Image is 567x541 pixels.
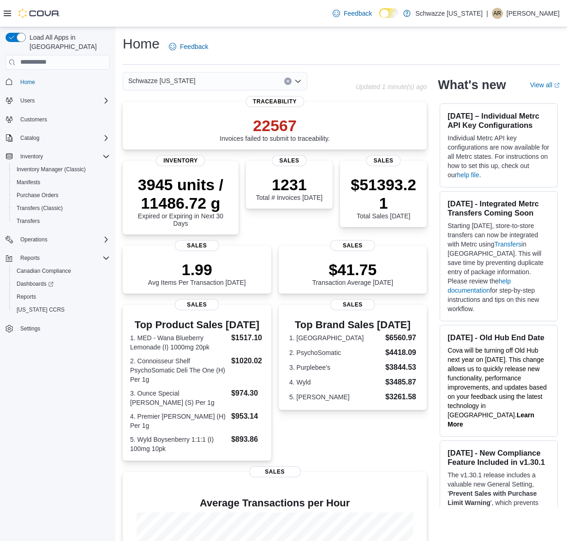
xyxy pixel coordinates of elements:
[231,411,263,422] dd: $953.14
[2,75,113,89] button: Home
[148,260,246,286] div: Avg Items Per Transaction [DATE]
[486,8,488,19] p: |
[438,78,506,92] h2: What's new
[20,254,40,262] span: Reports
[17,217,40,225] span: Transfers
[17,132,43,144] button: Catalog
[17,293,36,301] span: Reports
[2,132,113,144] button: Catalog
[457,171,479,179] a: help file
[17,204,63,212] span: Transfers (Classic)
[385,391,416,403] dd: $3261.58
[385,362,416,373] dd: $3844.53
[26,33,110,51] span: Load All Apps in [GEOGRAPHIC_DATA]
[220,116,330,142] div: Invoices failed to submit to traceability.
[130,435,227,453] dt: 5. Wyld Boysenberry 1:1:1 (I) 100mg 10pk
[312,260,394,279] p: $41.75
[347,175,419,220] div: Total Sales [DATE]
[17,166,86,173] span: Inventory Manager (Classic)
[530,81,560,89] a: View allExternal link
[330,299,375,310] span: Sales
[13,203,66,214] a: Transfers (Classic)
[17,151,110,162] span: Inventory
[17,267,71,275] span: Canadian Compliance
[385,347,416,358] dd: $4418.09
[312,260,394,286] div: Transaction Average [DATE]
[17,179,40,186] span: Manifests
[9,303,113,316] button: [US_STATE] CCRS
[9,189,113,202] button: Purchase Orders
[2,150,113,163] button: Inventory
[2,113,113,126] button: Customers
[17,323,44,334] a: Settings
[175,240,219,251] span: Sales
[148,260,246,279] p: 1.99
[130,175,231,227] div: Expired or Expiring in Next 30 Days
[20,97,35,104] span: Users
[554,83,560,88] svg: External link
[231,434,263,445] dd: $893.86
[6,72,110,360] nav: Complex example
[13,291,110,302] span: Reports
[165,37,212,56] a: Feedback
[2,322,113,335] button: Settings
[272,155,307,166] span: Sales
[448,277,511,294] a: help documentation
[9,202,113,215] button: Transfers (Classic)
[289,348,382,357] dt: 2. PsychoSomatic
[2,94,113,107] button: Users
[17,76,110,88] span: Home
[2,252,113,264] button: Reports
[448,111,550,130] h3: [DATE] – Individual Metrc API Key Configurations
[366,155,401,166] span: Sales
[379,8,399,18] input: Dark Mode
[13,278,110,289] span: Dashboards
[20,236,48,243] span: Operations
[249,466,301,477] span: Sales
[17,234,110,245] span: Operations
[130,175,231,212] p: 3945 units / 11486.72 g
[130,498,419,509] h4: Average Transactions per Hour
[20,134,39,142] span: Catalog
[231,332,263,343] dd: $1517.10
[17,323,110,334] span: Settings
[130,319,264,331] h3: Top Product Sales [DATE]
[245,96,304,107] span: Traceability
[256,175,322,194] p: 1231
[256,175,322,201] div: Total # Invoices [DATE]
[2,233,113,246] button: Operations
[385,332,416,343] dd: $6560.97
[13,216,110,227] span: Transfers
[492,8,503,19] div: Austin Ronningen
[17,306,65,313] span: [US_STATE] CCRS
[180,42,208,51] span: Feedback
[284,78,292,85] button: Clear input
[130,356,227,384] dt: 2. Connoisseur Shelf PsychoSomatic Deli The One (H) Per 1g
[289,378,382,387] dt: 4. Wyld
[289,319,416,331] h3: Top Brand Sales [DATE]
[448,221,550,313] p: Starting [DATE], store-to-store transfers can now be integrated with Metrc using in [GEOGRAPHIC_D...
[13,203,110,214] span: Transfers (Classic)
[330,240,375,251] span: Sales
[9,264,113,277] button: Canadian Compliance
[13,177,44,188] a: Manifests
[13,265,75,277] a: Canadian Compliance
[130,412,227,430] dt: 4. Premier [PERSON_NAME] (H) Per 1g
[13,216,43,227] a: Transfers
[289,363,382,372] dt: 3. Purplebee's
[415,8,483,19] p: Schwazze [US_STATE]
[156,155,205,166] span: Inventory
[448,133,550,180] p: Individual Metrc API key configurations are now available for all Metrc states. For instructions ...
[17,280,54,288] span: Dashboards
[18,9,60,18] img: Cova
[9,215,113,228] button: Transfers
[13,164,90,175] a: Inventory Manager (Classic)
[17,151,47,162] button: Inventory
[231,355,263,367] dd: $1020.02
[220,116,330,135] p: 22567
[13,164,110,175] span: Inventory Manager (Classic)
[17,132,110,144] span: Catalog
[20,325,40,332] span: Settings
[17,95,38,106] button: Users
